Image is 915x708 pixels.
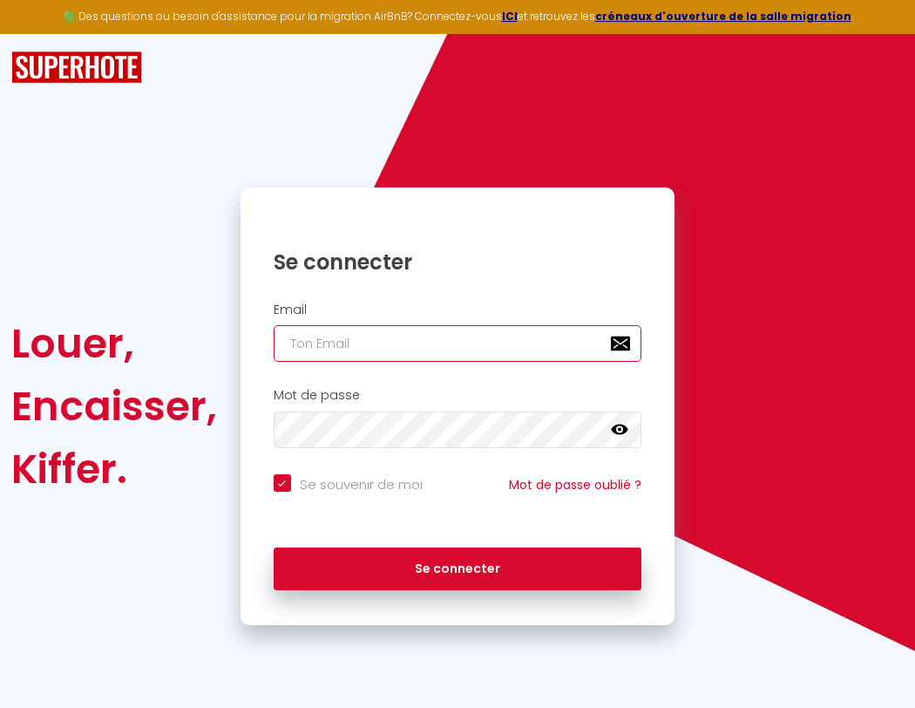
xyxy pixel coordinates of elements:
[274,248,642,276] h1: Se connecter
[11,312,217,375] div: Louer,
[274,325,642,362] input: Ton Email
[14,7,66,59] button: Ouvrir le widget de chat LiveChat
[274,388,642,403] h2: Mot de passe
[274,303,642,317] h2: Email
[509,476,641,494] a: Mot de passe oublié ?
[11,51,142,84] img: SuperHote logo
[595,9,851,24] a: créneaux d'ouverture de la salle migration
[11,438,217,500] div: Kiffer.
[502,9,518,24] a: ICI
[274,548,642,591] button: Se connecter
[11,375,217,438] div: Encaisser,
